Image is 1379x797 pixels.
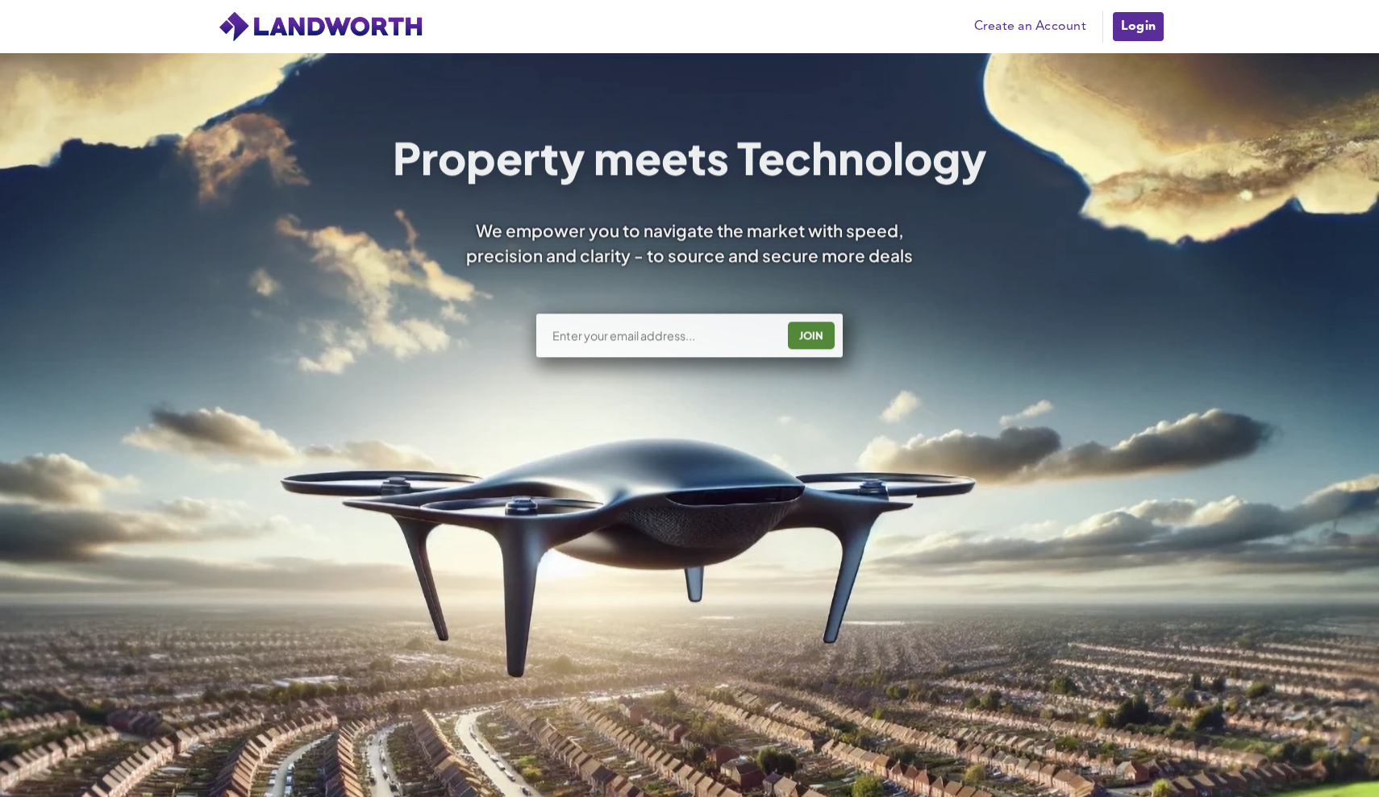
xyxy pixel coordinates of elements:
[1111,10,1165,43] a: Login
[966,15,1094,39] a: Create an Account
[551,327,776,343] input: Enter your email address...
[793,322,830,348] div: JOIN
[444,218,935,268] div: We empower you to navigate the market with speed, precision and clarity - to source and secure mo...
[393,135,987,179] h1: Property meets Technology
[788,322,835,349] button: JOIN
